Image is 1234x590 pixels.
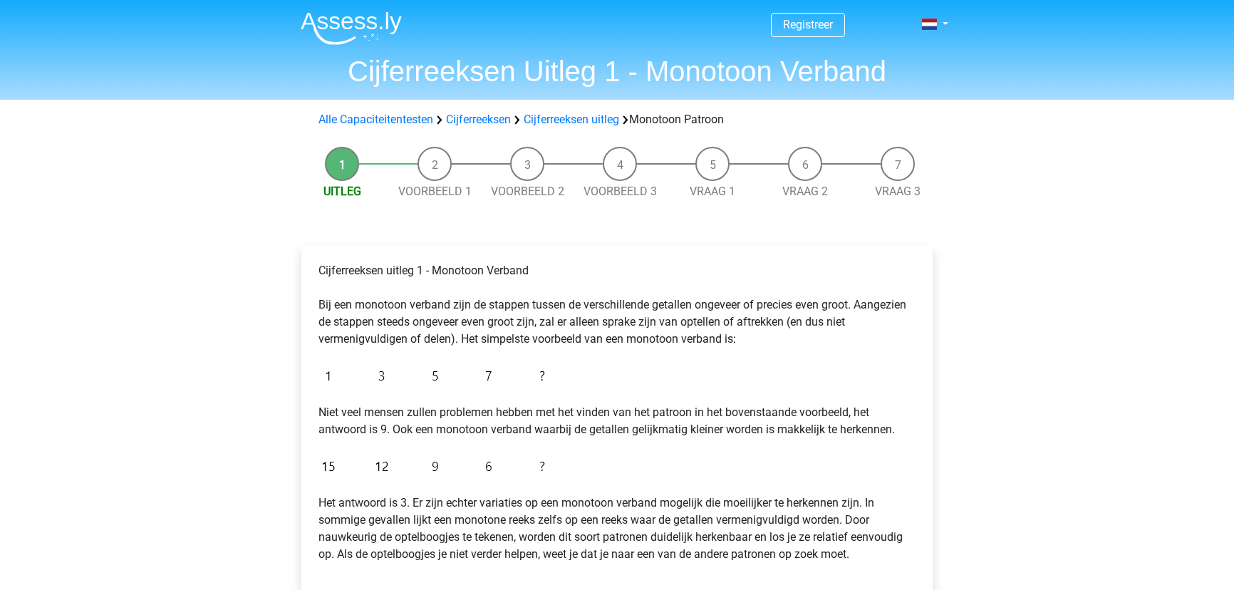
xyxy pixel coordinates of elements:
[875,185,921,198] a: Vraag 3
[584,185,657,198] a: Voorbeeld 3
[289,54,945,88] h1: Cijferreeksen Uitleg 1 - Monotoon Verband
[782,185,828,198] a: Vraag 2
[690,185,735,198] a: Vraag 1
[491,185,564,198] a: Voorbeeld 2
[318,359,552,393] img: Figure sequences Example 1.png
[524,113,619,126] a: Cijferreeksen uitleg
[318,404,916,438] p: Niet veel mensen zullen problemen hebben met het vinden van het patroon in het bovenstaande voorb...
[318,262,916,348] p: Cijferreeksen uitleg 1 - Monotoon Verband Bij een monotoon verband zijn de stappen tussen de vers...
[313,111,921,128] div: Monotoon Patroon
[783,18,833,31] a: Registreer
[323,185,361,198] a: Uitleg
[446,113,511,126] a: Cijferreeksen
[398,185,472,198] a: Voorbeeld 1
[318,113,433,126] a: Alle Capaciteitentesten
[318,450,552,483] img: Figure sequences Example 2.png
[301,11,402,45] img: Assessly
[318,495,916,563] p: Het antwoord is 3. Er zijn echter variaties op een monotoon verband mogelijk die moeilijker te he...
